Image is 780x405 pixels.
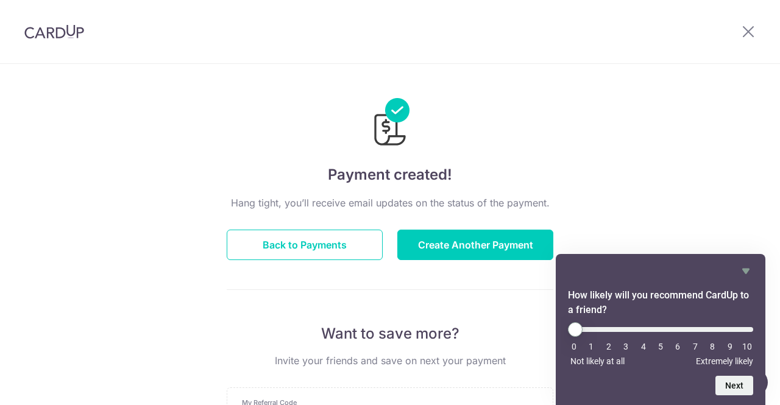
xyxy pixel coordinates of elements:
[741,342,753,351] li: 10
[672,342,684,351] li: 6
[227,353,553,368] p: Invite your friends and save on next your payment
[724,342,736,351] li: 9
[637,342,650,351] li: 4
[585,342,597,351] li: 1
[27,9,52,19] span: Help
[227,164,553,186] h4: Payment created!
[739,264,753,278] button: Hide survey
[568,288,753,317] h2: How likely will you recommend CardUp to a friend? Select an option from 0 to 10, with 0 being Not...
[620,342,632,351] li: 3
[568,342,580,351] li: 0
[370,98,409,149] img: Payments
[570,356,625,366] span: Not likely at all
[603,342,615,351] li: 2
[227,324,553,343] p: Want to save more?
[568,264,753,395] div: How likely will you recommend CardUp to a friend? Select an option from 0 to 10, with 0 being Not...
[568,322,753,366] div: How likely will you recommend CardUp to a friend? Select an option from 0 to 10, with 0 being Not...
[227,230,383,260] button: Back to Payments
[696,356,753,366] span: Extremely likely
[227,195,553,210] p: Hang tight, you’ll receive email updates on the status of the payment.
[706,342,718,351] li: 8
[715,376,753,395] button: Next question
[397,230,553,260] button: Create Another Payment
[689,342,701,351] li: 7
[654,342,667,351] li: 5
[24,24,84,39] img: CardUp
